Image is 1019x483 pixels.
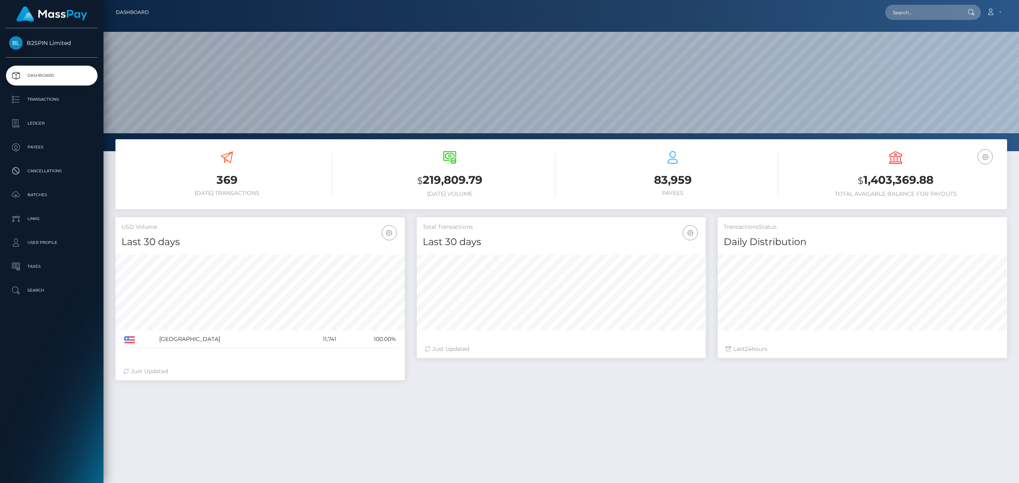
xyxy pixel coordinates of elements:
[6,233,98,253] a: User Profile
[124,336,135,343] img: US.png
[724,235,1001,249] h4: Daily Distribution
[16,6,87,22] img: MassPay Logo
[9,165,94,177] p: Cancellations
[6,113,98,133] a: Ledger
[9,93,94,105] p: Transactions
[121,223,399,231] h5: USD Volume
[116,4,149,21] a: Dashboard
[9,36,23,50] img: B2SPIN Limited
[6,209,98,229] a: Links
[121,235,399,249] h4: Last 30 days
[123,367,397,376] div: Just Updated
[885,5,960,20] input: Search...
[759,223,777,230] mh: Status
[9,70,94,82] p: Dashboard
[417,175,423,186] small: $
[156,330,299,349] td: [GEOGRAPHIC_DATA]
[9,213,94,225] p: Links
[567,172,778,188] h3: 83,959
[6,185,98,205] a: Batches
[121,190,332,197] h6: [DATE] Transactions
[9,261,94,273] p: Taxes
[6,161,98,181] a: Cancellations
[339,330,399,349] td: 100.00%
[9,284,94,296] p: Search
[745,345,752,353] span: 24
[423,223,700,231] h5: Total Transactions
[9,189,94,201] p: Batches
[6,90,98,109] a: Transactions
[6,257,98,277] a: Taxes
[298,330,339,349] td: 11,741
[6,39,98,47] span: B2SPIN Limited
[724,223,1001,231] h5: Transactions
[6,66,98,86] a: Dashboard
[423,235,700,249] h4: Last 30 days
[726,345,999,353] div: Last hours
[790,191,1001,197] h6: Total Available Balance for Payouts
[425,345,698,353] div: Just Updated
[344,191,555,197] h6: [DATE] Volume
[6,280,98,300] a: Search
[6,137,98,157] a: Payees
[9,237,94,249] p: User Profile
[9,141,94,153] p: Payees
[344,172,555,189] h3: 219,809.79
[567,190,778,197] h6: Payees
[790,172,1001,189] h3: 1,403,369.88
[858,175,863,186] small: $
[9,117,94,129] p: Ledger
[121,172,332,188] h3: 369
